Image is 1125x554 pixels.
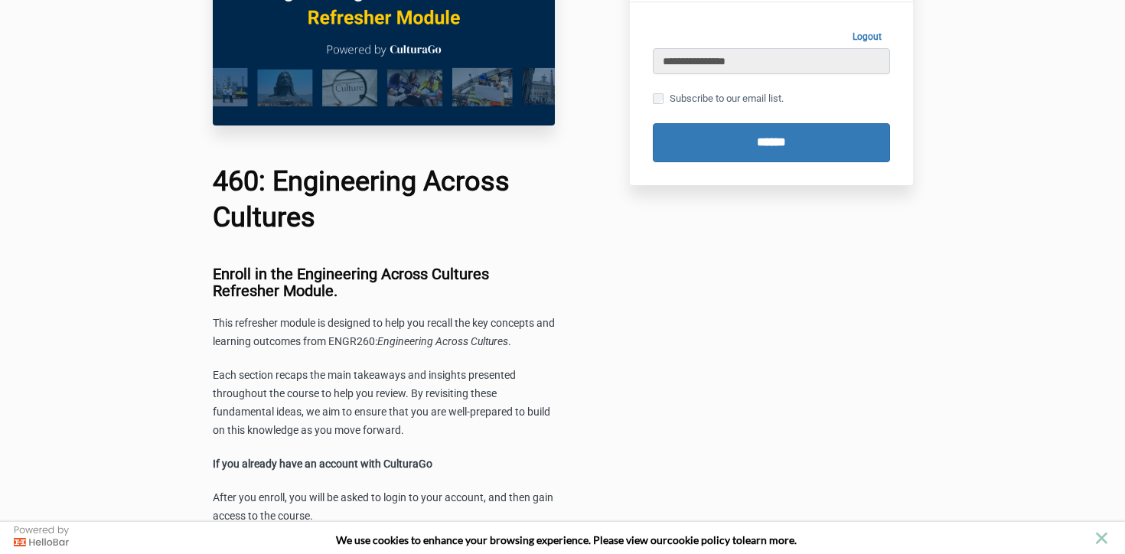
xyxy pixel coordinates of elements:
[844,25,890,48] a: Logout
[653,90,784,107] label: Subscribe to our email list.
[1092,529,1111,548] button: close
[336,533,667,546] span: We use cookies to enhance your browsing experience. Please view our
[213,458,432,470] strong: If you already have an account with CulturaGo
[213,164,556,236] h1: 460: Engineering Across Cultures
[667,533,730,546] a: cookie policy
[213,489,556,526] p: After you enroll, you will be asked to login to your account, and then gain access to the course.
[213,369,516,399] span: Each section recaps the main takeaways and insights presented throughout
[213,317,555,347] span: This refresher module is designed to help you recall the key concepts and learning outcomes from ...
[213,387,550,436] span: the course to help you review. By revisiting these fundamental ideas, we aim to ensure that you a...
[732,533,742,546] strong: to
[377,335,508,347] span: Engineering Across Cultures
[213,266,556,299] h3: Enroll in the Engineering Across Cultures Refresher Module.
[653,93,664,104] input: Subscribe to our email list.
[508,335,511,347] span: .
[742,533,797,546] span: learn more.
